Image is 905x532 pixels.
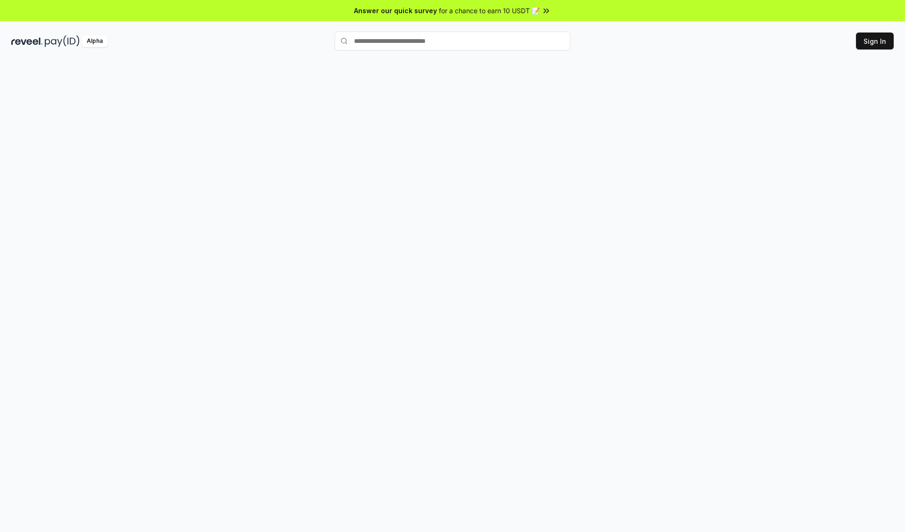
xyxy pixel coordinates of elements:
span: Answer our quick survey [354,6,437,16]
span: for a chance to earn 10 USDT 📝 [439,6,540,16]
div: Alpha [82,35,108,47]
img: pay_id [45,35,80,47]
button: Sign In [856,33,894,49]
img: reveel_dark [11,35,43,47]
